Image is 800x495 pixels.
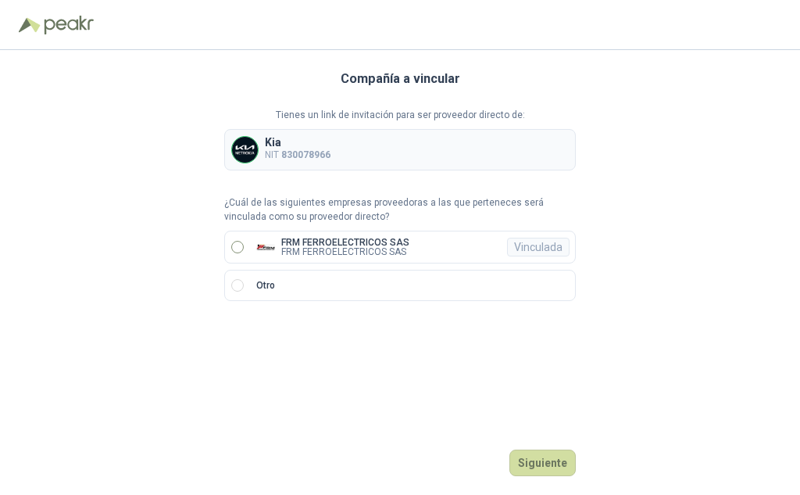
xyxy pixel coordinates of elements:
div: Vinculada [507,238,570,256]
img: Company Logo [232,137,258,163]
img: Logo [19,17,41,33]
b: 830078966 [281,149,330,160]
p: FRM FERROELECTRICOS SAS [281,238,409,247]
img: Company Logo [256,238,275,256]
p: ¿Cuál de las siguientes empresas proveedoras a las que perteneces será vinculada como su proveedo... [224,195,576,225]
p: FRM FERROELECTRICOS SAS [281,247,409,256]
button: Siguiente [509,450,576,476]
h3: Compañía a vincular [341,69,460,89]
img: Peakr [44,16,94,34]
p: Tienes un link de invitación para ser proveedor directo de: [224,108,576,123]
p: Kia [265,137,330,148]
p: Otro [256,278,275,293]
p: NIT [265,148,330,163]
